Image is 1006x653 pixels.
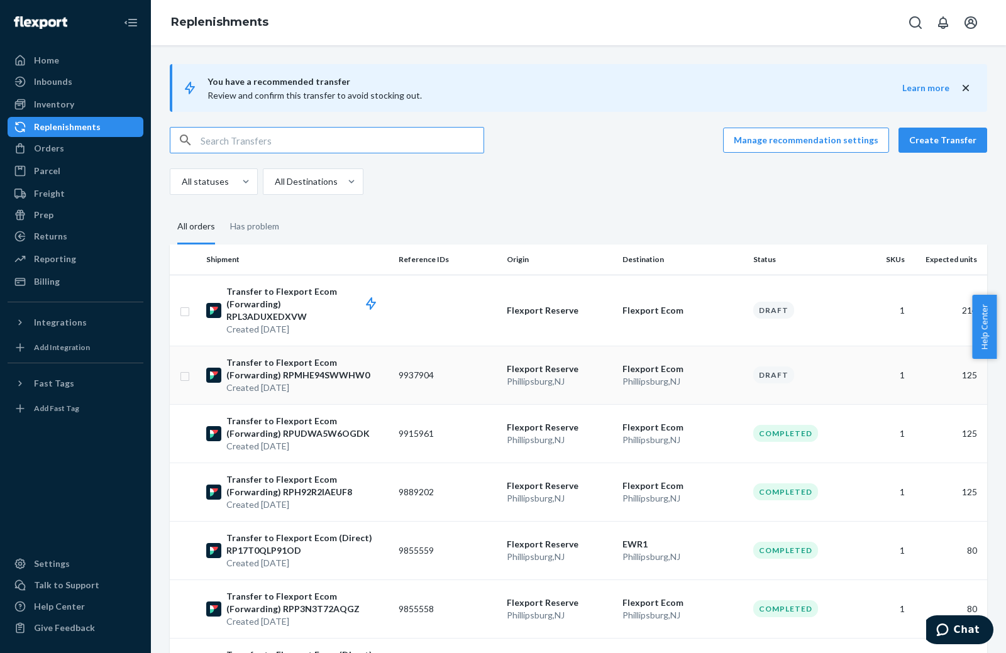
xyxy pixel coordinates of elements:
button: Create Transfer [898,128,987,153]
span: Review and confirm this transfer to avoid stocking out. [207,90,422,101]
div: Reporting [34,253,76,265]
button: Talk to Support [8,575,143,595]
p: Phillipsburg , NJ [507,375,612,388]
a: Replenishments [171,15,268,29]
a: Parcel [8,161,143,181]
th: Expected units [910,244,987,275]
div: Completed [753,542,818,559]
div: Replenishments [34,121,101,133]
div: Inventory [34,98,74,111]
a: Freight [8,184,143,204]
div: Fast Tags [34,377,74,390]
p: Created [DATE] [226,498,389,511]
div: Billing [34,275,60,288]
td: 1 [856,579,910,638]
a: Inventory [8,94,143,114]
button: Help Center [972,295,997,359]
p: Transfer to Flexport Ecom (Forwarding) RPH92R2IAEUF8 [226,473,389,498]
div: Draft [753,366,794,383]
td: 1 [856,404,910,463]
td: 80 [910,521,987,579]
div: All orders [177,210,215,244]
p: Flexport Ecom [622,480,743,492]
p: Created [DATE] [226,557,389,569]
td: 1 [856,346,910,404]
p: Created [DATE] [226,323,389,336]
p: Phillipsburg , NJ [622,434,743,446]
td: 9937904 [394,346,502,404]
a: Home [8,50,143,70]
div: Has problem [230,210,279,243]
p: Transfer to Flexport Ecom (Forwarding) RPMHE94SWWHW0 [226,356,389,381]
a: Billing [8,272,143,292]
td: 9855558 [394,579,502,638]
button: close [959,82,972,95]
div: All Destinations [275,175,338,188]
div: Draft [753,302,794,319]
button: Learn more [902,82,949,94]
a: Add Integration [8,337,143,358]
p: Phillipsburg , NJ [507,609,612,622]
div: Integrations [34,316,87,329]
p: Flexport Reserve [507,596,612,609]
td: 1 [856,521,910,579]
p: Phillipsburg , NJ [622,375,743,388]
p: Flexport Ecom [622,363,743,375]
button: Manage recommendation settings [723,128,889,153]
p: Transfer to Flexport Ecom (Forwarding) RPL3ADUXEDXVW [226,285,389,323]
p: Created [DATE] [226,440,389,453]
div: Parcel [34,165,60,177]
p: Flexport Ecom [622,596,743,609]
a: Add Fast Tag [8,398,143,419]
iframe: Opens a widget where you can chat to one of our agents [926,615,993,647]
td: 9855559 [394,521,502,579]
p: Transfer to Flexport Ecom (Direct) RP17T0QLP91OD [226,532,389,557]
p: Phillipsburg , NJ [507,434,612,446]
div: Completed [753,600,818,617]
p: Created [DATE] [226,381,389,394]
div: Freight [34,187,65,200]
td: 80 [910,579,987,638]
p: Flexport Reserve [507,538,612,551]
a: Inbounds [8,72,143,92]
div: Help Center [34,600,85,613]
div: Add Integration [34,342,90,353]
p: Transfer to Flexport Ecom (Forwarding) RPUDWA5W6OGDK [226,415,389,440]
img: Flexport logo [14,16,67,29]
td: 214 [910,275,987,346]
p: Flexport Reserve [507,304,612,317]
td: 125 [910,346,987,404]
p: Flexport Ecom [622,421,743,434]
td: 9915961 [394,404,502,463]
div: Settings [34,557,70,570]
td: 9889202 [394,463,502,521]
input: All Destinations [274,175,275,188]
button: Integrations [8,312,143,332]
a: Orders [8,138,143,158]
p: Transfer to Flexport Ecom (Forwarding) RPP3N3T72AQGZ [226,590,389,615]
th: Shipment [201,244,394,275]
p: Flexport Reserve [507,421,612,434]
div: Inbounds [34,75,72,88]
div: Returns [34,230,67,243]
button: Open Search Box [903,10,928,35]
span: You have a recommended transfer [207,74,902,89]
a: Prep [8,205,143,225]
td: 1 [856,275,910,346]
div: Talk to Support [34,579,99,591]
div: Home [34,54,59,67]
p: Phillipsburg , NJ [507,551,612,563]
a: Returns [8,226,143,246]
a: Settings [8,554,143,574]
a: Help Center [8,596,143,617]
div: Completed [753,425,818,442]
th: Destination [617,244,748,275]
th: Status [748,244,856,275]
input: Search Transfers [201,128,484,153]
div: Prep [34,209,53,221]
p: Flexport Reserve [507,480,612,492]
div: All statuses [182,175,229,188]
p: Flexport Ecom [622,304,743,317]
